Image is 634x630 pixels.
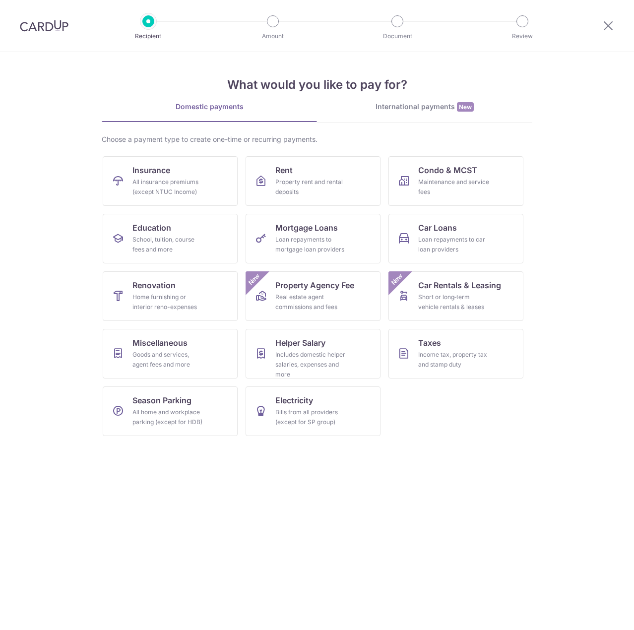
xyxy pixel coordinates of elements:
[103,271,238,321] a: RenovationHome furnishing or interior reno-expenses
[246,271,262,288] span: New
[418,279,501,291] span: Car Rentals & Leasing
[275,164,293,176] span: Rent
[132,177,204,197] div: All insurance premiums (except NTUC Income)
[246,156,380,206] a: RentProperty rent and rental deposits
[132,279,176,291] span: Renovation
[388,214,523,263] a: Car LoansLoan repayments to car loan providers
[418,337,441,349] span: Taxes
[388,271,523,321] a: Car Rentals & LeasingShort or long‑term vehicle rentals & leasesNew
[388,329,523,378] a: TaxesIncome tax, property tax and stamp duty
[275,222,338,234] span: Mortgage Loans
[418,292,490,312] div: Short or long‑term vehicle rentals & leases
[246,214,380,263] a: Mortgage LoansLoan repayments to mortgage loan providers
[275,292,347,312] div: Real estate agent commissions and fees
[132,164,170,176] span: Insurance
[317,102,532,112] div: International payments
[418,350,490,370] div: Income tax, property tax and stamp duty
[132,337,188,349] span: Miscellaneous
[275,407,347,427] div: Bills from all providers (except for SP group)
[112,31,185,41] p: Recipient
[103,156,238,206] a: InsuranceAll insurance premiums (except NTUC Income)
[102,76,532,94] h4: What would you like to pay for?
[275,394,313,406] span: Electricity
[275,235,347,254] div: Loan repayments to mortgage loan providers
[20,20,68,32] img: CardUp
[457,102,474,112] span: New
[275,350,347,379] div: Includes domestic helper salaries, expenses and more
[275,337,325,349] span: Helper Salary
[102,134,532,144] div: Choose a payment type to create one-time or recurring payments.
[361,31,434,41] p: Document
[389,271,405,288] span: New
[418,222,457,234] span: Car Loans
[132,292,204,312] div: Home furnishing or interior reno-expenses
[132,222,171,234] span: Education
[418,177,490,197] div: Maintenance and service fees
[102,102,317,112] div: Domestic payments
[103,329,238,378] a: MiscellaneousGoods and services, agent fees and more
[246,329,380,378] a: Helper SalaryIncludes domestic helper salaries, expenses and more
[132,407,204,427] div: All home and workplace parking (except for HDB)
[275,177,347,197] div: Property rent and rental deposits
[132,235,204,254] div: School, tuition, course fees and more
[103,214,238,263] a: EducationSchool, tuition, course fees and more
[418,235,490,254] div: Loan repayments to car loan providers
[275,279,354,291] span: Property Agency Fee
[246,271,380,321] a: Property Agency FeeReal estate agent commissions and feesNew
[103,386,238,436] a: Season ParkingAll home and workplace parking (except for HDB)
[486,31,559,41] p: Review
[132,394,191,406] span: Season Parking
[132,350,204,370] div: Goods and services, agent fees and more
[418,164,477,176] span: Condo & MCST
[246,386,380,436] a: ElectricityBills from all providers (except for SP group)
[388,156,523,206] a: Condo & MCSTMaintenance and service fees
[236,31,310,41] p: Amount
